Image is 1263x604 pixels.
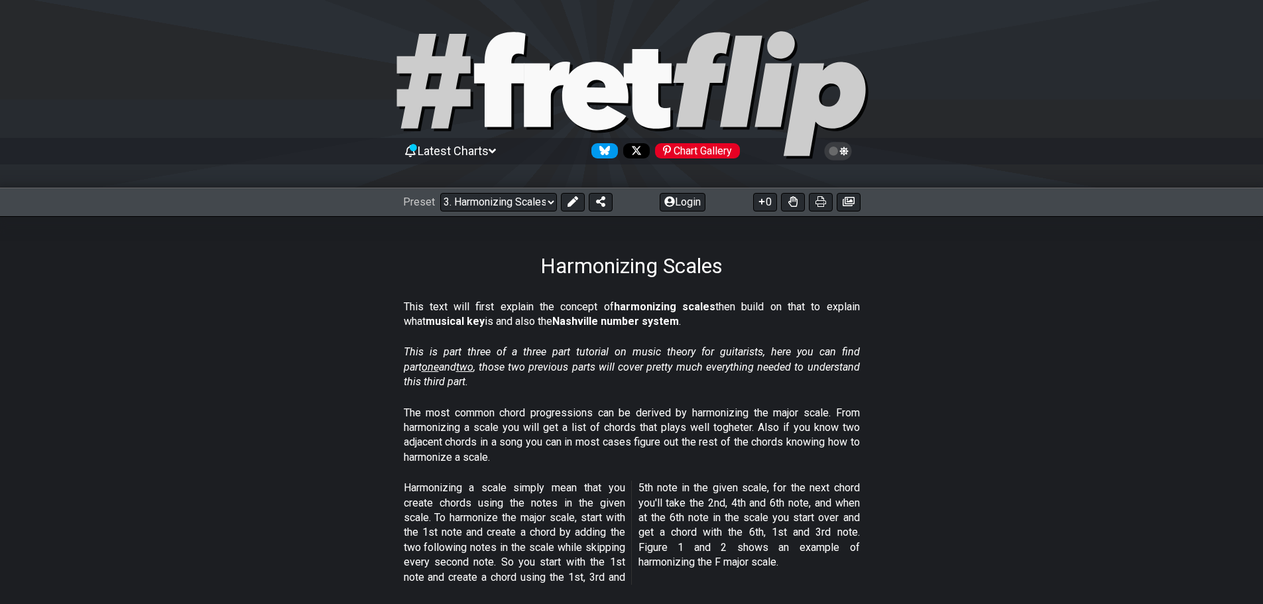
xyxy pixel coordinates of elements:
span: Latest Charts [418,144,489,158]
a: #fretflip at Pinterest [650,143,740,158]
button: Login [660,193,705,211]
button: Print [809,193,833,211]
p: The most common chord progressions can be derived by harmonizing the major scale. From harmonizin... [404,406,860,465]
span: Preset [403,196,435,208]
strong: harmonizing scales [614,300,715,313]
p: This text will first explain the concept of then build on that to explain what is and also the . [404,300,860,330]
span: Toggle light / dark theme [831,145,846,157]
button: Edit Preset [561,193,585,211]
span: one [422,361,439,373]
div: Chart Gallery [655,143,740,158]
button: Share Preset [589,193,613,211]
button: 0 [753,193,777,211]
button: Create image [837,193,861,211]
button: Toggle Dexterity for all fretkits [781,193,805,211]
strong: Nashville number system [552,315,679,328]
strong: musical key [426,315,485,328]
span: two [456,361,473,373]
a: Follow #fretflip at X [618,143,650,158]
em: This is part three of a three part tutorial on music theory for guitarists, here you can find par... [404,345,860,388]
select: Preset [440,193,557,211]
a: Follow #fretflip at Bluesky [586,143,618,158]
p: Harmonizing a scale simply mean that you create chords using the notes in the given scale. To har... [404,481,860,585]
h1: Harmonizing Scales [540,253,723,278]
